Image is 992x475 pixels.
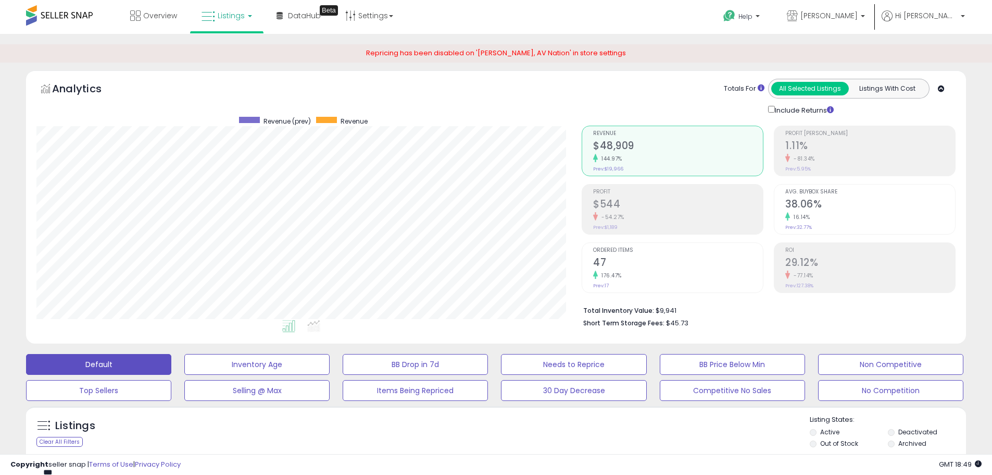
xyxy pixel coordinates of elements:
span: Overview [143,10,177,21]
button: 30 Day Decrease [501,380,646,401]
small: Prev: $19,966 [593,166,623,172]
div: Tooltip anchor [320,5,338,16]
button: Competitive No Sales [660,380,805,401]
span: [PERSON_NAME] [800,10,858,21]
small: Prev: 5.95% [785,166,811,172]
button: Items Being Repriced [343,380,488,401]
small: 176.47% [598,272,622,279]
span: Revenue [593,131,763,137]
a: Terms of Use [89,459,133,469]
small: Prev: $1,189 [593,224,618,230]
button: All Selected Listings [771,82,849,95]
button: No Competition [818,380,963,401]
span: Avg. Buybox Share [785,189,955,195]
h2: 38.06% [785,198,955,212]
button: Non Competitive [818,354,963,375]
button: Inventory Age [184,354,330,375]
button: Default [26,354,171,375]
h5: Analytics [52,81,122,99]
button: Selling @ Max [184,380,330,401]
small: -81.34% [790,155,815,163]
label: Deactivated [898,428,937,436]
span: Hi [PERSON_NAME] [895,10,958,21]
p: Listing States: [810,415,966,425]
span: Revenue (prev) [263,117,311,126]
span: 2025-09-14 18:49 GMT [939,459,982,469]
label: Out of Stock [820,439,858,448]
button: Needs to Reprice [501,354,646,375]
span: DataHub [288,10,321,21]
span: Profit [PERSON_NAME] [785,131,955,137]
small: Prev: 17 [593,283,609,289]
a: Hi [PERSON_NAME] [882,10,965,34]
strong: Copyright [10,459,48,469]
span: Profit [593,189,763,195]
b: Total Inventory Value: [583,306,654,315]
span: $45.73 [666,318,688,328]
h2: 1.11% [785,140,955,154]
small: -77.14% [790,272,813,279]
span: ROI [785,248,955,253]
small: Prev: 127.38% [785,283,813,289]
button: BB Price Below Min [660,354,805,375]
small: 144.97% [598,155,622,163]
span: Repricing has been disabled on '[PERSON_NAME], AV Nation' in store settings [366,48,626,58]
h2: $48,909 [593,140,763,154]
button: Listings With Cost [848,82,926,95]
label: Archived [898,439,926,448]
div: seller snap | | [10,460,181,470]
div: Include Returns [760,104,846,116]
i: Get Help [723,9,736,22]
div: Clear All Filters [36,437,83,447]
li: $9,941 [583,303,948,316]
small: -54.27% [598,213,624,221]
button: Top Sellers [26,380,171,401]
label: Active [820,428,839,436]
small: 16.14% [790,213,810,221]
span: Ordered Items [593,248,763,253]
h2: 29.12% [785,257,955,271]
small: Prev: 32.77% [785,224,812,230]
a: Help [715,2,770,34]
button: BB Drop in 7d [343,354,488,375]
span: Revenue [341,117,368,126]
span: Help [738,12,752,21]
h2: 47 [593,257,763,271]
h5: Listings [55,419,95,433]
span: Listings [218,10,245,21]
div: Totals For [724,84,764,94]
b: Short Term Storage Fees: [583,319,664,327]
h2: $544 [593,198,763,212]
a: Privacy Policy [135,459,181,469]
